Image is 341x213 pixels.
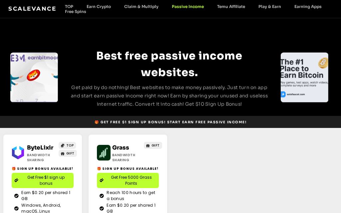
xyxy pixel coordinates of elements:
[8,5,56,12] a: Scalevance
[210,4,252,9] a: Temu Affiliate
[288,4,328,9] a: Earning Apps
[59,142,76,149] a: TOP
[68,83,271,108] p: Get paid by do nothing! Best websites to make money passively. Just turn on app and start earn pa...
[112,153,142,162] h2: Bandwidth Sharing
[66,143,74,148] span: TOP
[92,118,249,126] a: 🎁 Get Free $1 sign up bonus! Start earn free passive income!
[97,166,159,171] h2: 🎁 Sign Up Bonus Available!
[12,166,74,171] h2: 🎁 Sign Up Bonus Available!
[95,120,246,125] span: 🎁 Get Free $1 sign up bonus! Start earn free passive income!
[20,190,71,202] span: Earn $0.20 per shared 1 GB
[58,4,80,9] a: TOP
[165,4,210,9] a: Passive Income
[144,142,162,149] a: GIFT
[105,190,156,202] span: Reach 100 hours to get a bonus
[152,143,160,148] span: GIFT
[281,53,328,102] div: Slides
[66,151,75,156] span: GIFT
[10,53,58,102] div: Slides
[27,153,57,162] h2: Bandwidth Sharing
[106,174,156,186] span: Get Free 5000 Grass Points
[12,173,74,188] a: Get Free $1 sign up bonus
[58,4,333,14] nav: Menu
[27,144,53,151] a: ByteLixir
[21,174,71,186] span: Get Free $1 sign up bonus
[118,4,165,9] a: Claim & Multiply
[59,150,77,157] a: GIFT
[80,4,118,9] a: Earn Crypto
[112,144,129,151] a: Grass
[252,4,288,9] a: Play & Earn
[68,48,271,81] h2: Best free passive income websites.
[58,9,93,14] a: Free Spins
[97,173,159,188] a: Get Free 5000 Grass Points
